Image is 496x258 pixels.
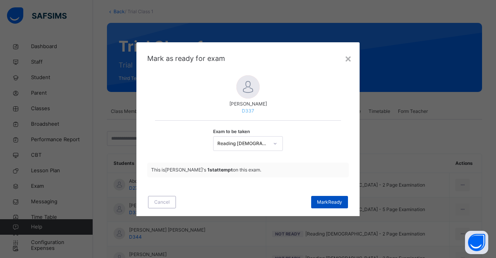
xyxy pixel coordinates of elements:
div: × [344,50,352,66]
span: Cancel [154,199,170,206]
b: 1st attempt [207,167,233,173]
span: [PERSON_NAME] [155,100,341,107]
span: Exam to be taken [213,128,250,135]
button: Open asap [465,231,488,254]
span: Mark Ready [317,199,342,206]
span: This is [PERSON_NAME] 's on this exam. [151,167,261,173]
div: Reading [DEMOGRAPHIC_DATA] - 5 Page Examination [217,140,269,147]
span: Mark as ready for exam [147,54,225,62]
span: D337 [155,107,341,114]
